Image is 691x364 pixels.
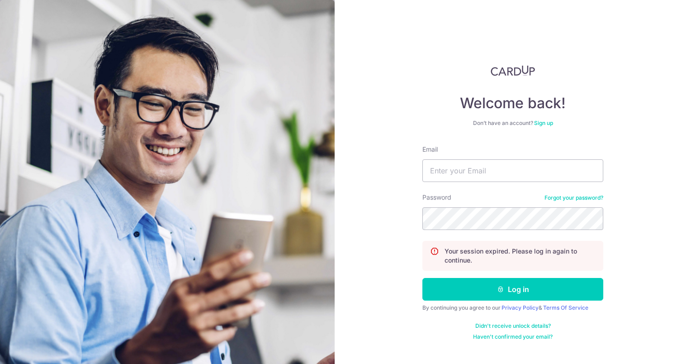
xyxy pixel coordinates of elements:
button: Log in [422,278,603,301]
a: Forgot your password? [544,194,603,201]
a: Privacy Policy [502,304,539,311]
div: By continuing you agree to our & [422,304,603,311]
h4: Welcome back! [422,94,603,112]
p: Your session expired. Please log in again to continue. [445,247,596,265]
label: Password [422,193,451,202]
img: CardUp Logo [491,65,535,76]
a: Sign up [534,120,553,126]
a: Haven't confirmed your email? [473,333,553,340]
label: Email [422,145,438,154]
input: Enter your Email [422,159,603,182]
div: Don’t have an account? [422,120,603,127]
a: Terms Of Service [543,304,588,311]
a: Didn't receive unlock details? [475,322,551,330]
